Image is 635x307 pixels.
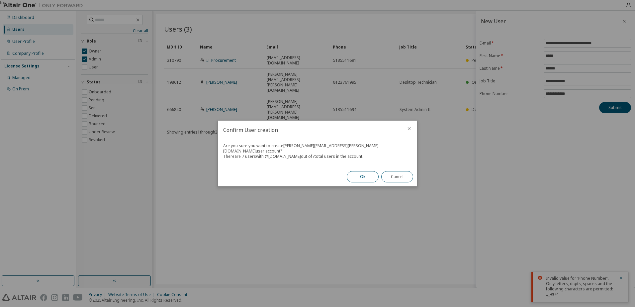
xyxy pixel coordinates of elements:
[218,121,401,139] h2: Confirm User creation
[347,171,379,182] button: Ok
[407,126,412,131] button: close
[223,143,412,154] div: Are you sure you want to create [PERSON_NAME][EMAIL_ADDRESS][PERSON_NAME][DOMAIN_NAME] user account?
[381,171,413,182] button: Cancel
[223,154,412,159] div: There are 7 users with @ [DOMAIN_NAME] out of 7 total users in the account.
